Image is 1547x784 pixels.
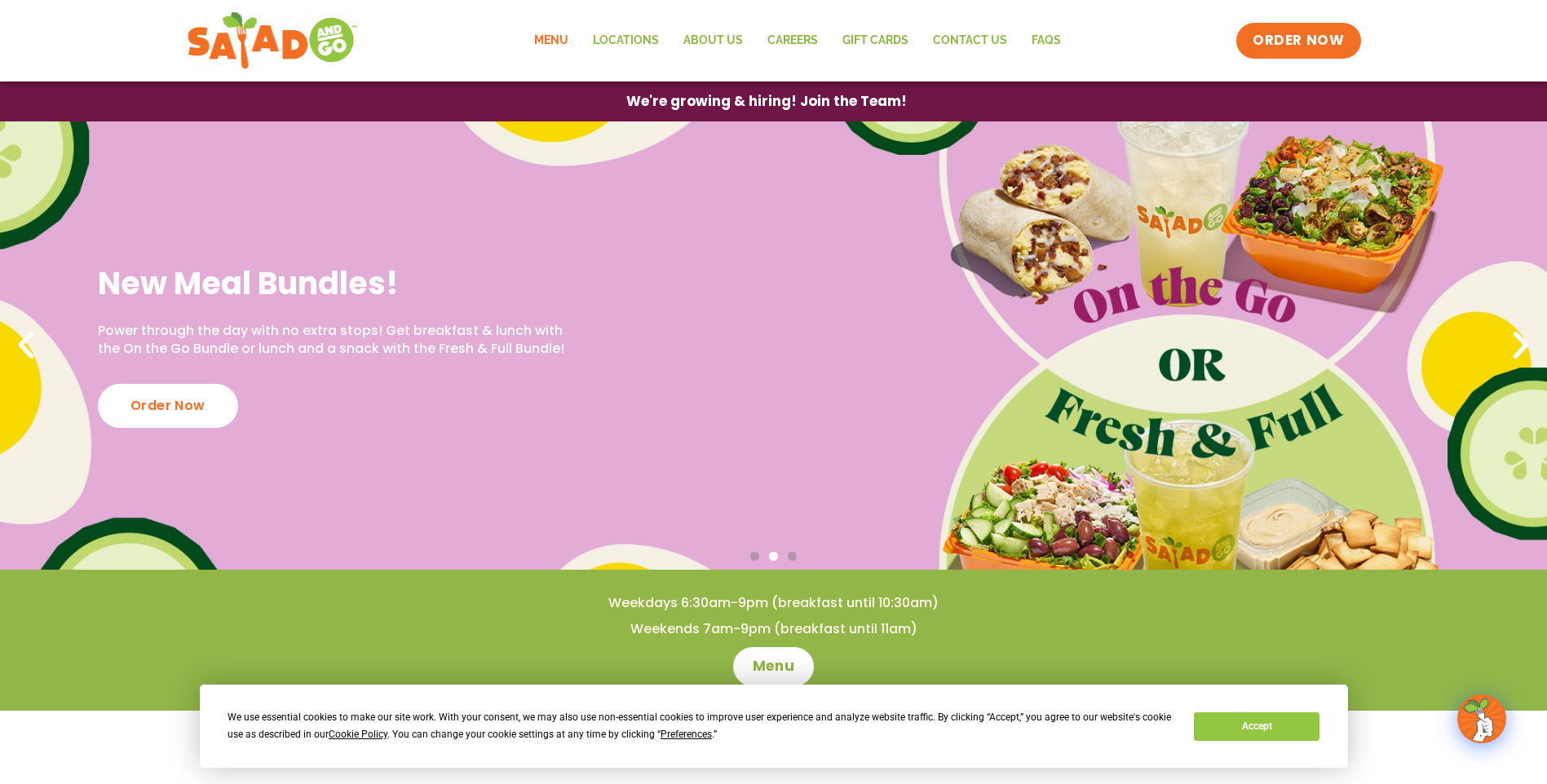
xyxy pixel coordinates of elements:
a: About Us [671,22,755,59]
img: new-SAG-logo-768×292 [187,8,359,73]
a: We're growing & hiring! Join the Team! [602,82,931,121]
span: ORDER NOW [1253,31,1344,51]
p: Power through the day with no extra stops! Get breakfast & lunch with the On the Go Bundle or lun... [98,322,576,359]
nav: Menu [522,22,1073,59]
span: Go to slide 3 [788,552,797,561]
a: Locations [581,22,671,59]
h4: Weekdays 6:30am-9pm (breakfast until 10:30am) [33,594,1514,612]
div: We use essential cookies to make our site work. With your consent, we may also use non-essential ... [228,709,1174,743]
span: Menu [753,657,794,676]
span: We're growing & hiring! Join the Team! [626,95,907,108]
a: Contact Us [921,22,1019,59]
a: GIFT CARDS [830,22,921,59]
div: Previous slide [8,328,44,363]
span: Go to slide 1 [750,552,759,561]
h2: New Meal Bundles! [98,263,576,303]
a: ORDER NOW [1236,23,1360,59]
img: wpChatIcon [1459,696,1505,742]
span: Go to slide 2 [769,552,778,561]
div: Next slide [1503,328,1539,363]
a: Menu [733,647,814,686]
div: Cookie Consent Prompt [200,685,1348,768]
h4: Weekends 7am-9pm (breakfast until 11am) [33,620,1514,638]
a: Menu [522,22,581,59]
span: Preferences [661,729,712,740]
a: FAQs [1019,22,1073,59]
div: Order Now [98,384,238,428]
button: Accept [1194,712,1319,741]
span: Cookie Policy [329,729,387,740]
a: Careers [755,22,830,59]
